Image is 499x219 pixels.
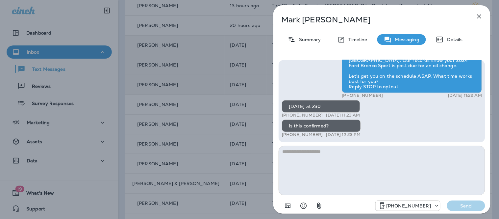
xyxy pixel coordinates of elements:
[342,93,383,98] p: [PHONE_NUMBER]
[326,113,360,118] p: [DATE] 11:23 AM
[444,37,463,42] p: Details
[392,37,419,42] p: Messaging
[281,15,461,24] p: Mark [PERSON_NAME]
[342,49,482,93] div: Hi [PERSON_NAME], this is Tire City Auto Repair - [GEOGRAPHIC_DATA]. Our records show your 2024 F...
[282,113,323,118] p: [PHONE_NUMBER]
[282,132,323,137] p: [PHONE_NUMBER]
[282,120,361,132] div: Is this confirmed?
[281,199,294,212] button: Add in a premade template
[386,203,431,208] p: [PHONE_NUMBER]
[448,93,482,98] p: [DATE] 11:22 AM
[345,37,367,42] p: Timeline
[282,100,360,113] div: [DATE] at 230
[296,37,321,42] p: Summary
[297,199,310,212] button: Select an emoji
[376,202,440,210] div: +1 (517) 777-8454
[326,132,361,137] p: [DATE] 12:23 PM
